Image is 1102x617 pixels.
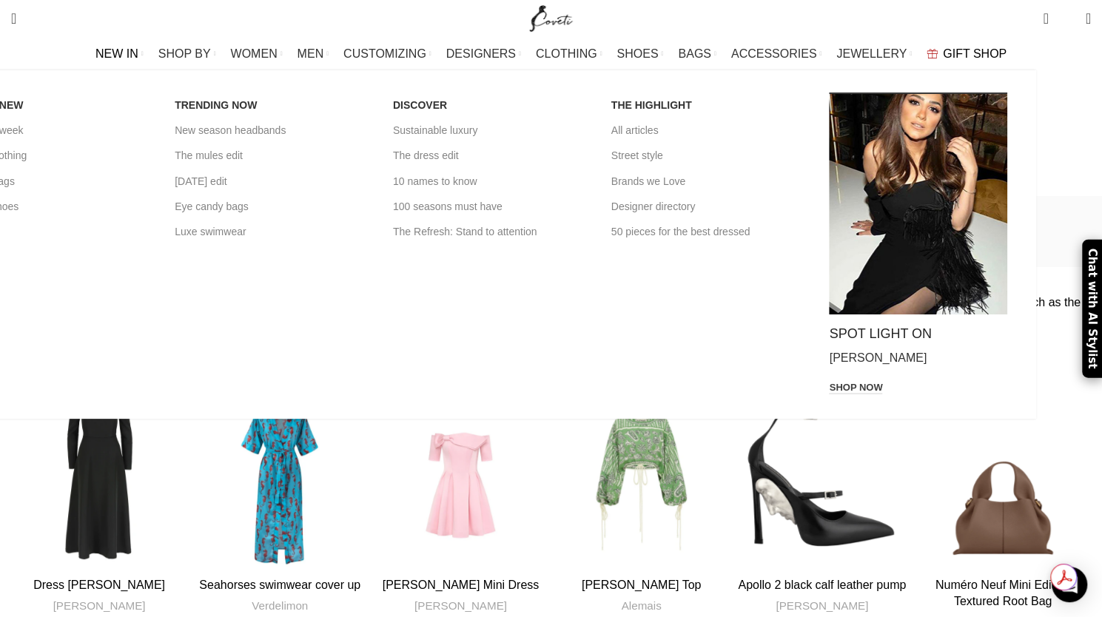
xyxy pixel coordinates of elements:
img: New in mega menu Coveti [829,92,1007,314]
span: 1 [1044,7,1055,18]
a: Verdelimon [252,598,308,613]
a: 10 names to know [393,169,589,194]
a: SHOP BY [158,39,216,69]
a: BAGS [678,39,716,69]
span: TRENDING NOW [175,98,257,112]
h4: SPOT LIGHT ON [829,326,1025,343]
span: 0 [1063,15,1074,26]
a: [PERSON_NAME] Mini Dress [383,579,540,591]
span: CLOTHING [536,47,597,61]
span: BAGS [678,47,710,61]
a: Lula Top [553,394,729,570]
a: SHOES [616,39,663,69]
a: All articles [611,118,807,143]
span: DISCOVER [393,98,447,112]
a: Luxe swimwear [175,219,371,244]
a: Dress [PERSON_NAME] [33,579,165,591]
a: Brands we Love [611,169,807,194]
a: The dress edit [393,143,589,168]
span: SHOP BY [158,47,211,61]
span: THE HIGHLIGHT [611,98,692,112]
span: DESIGNERS [446,47,516,61]
a: JEWELLERY [836,39,912,69]
a: Numéro Neuf Mini Edition Textured Root Bag [935,579,1070,607]
a: 50 pieces for the best dressed [611,219,807,244]
div: My Wishlist [1060,4,1075,33]
p: [PERSON_NAME] [829,350,1025,366]
a: GIFT SHOP [927,39,1007,69]
img: GiftBag [927,49,938,58]
a: [PERSON_NAME] [53,598,146,613]
span: CUSTOMIZING [343,47,426,61]
span: NEW IN [95,47,138,61]
a: The mules edit [175,143,371,168]
a: Designer directory [611,194,807,219]
a: Apollo 2 black calf leather pump [738,579,906,591]
a: Alemais [622,598,662,613]
span: JEWELLERY [836,47,907,61]
a: Sustainable luxury [393,118,589,143]
span: ACCESSORIES [731,47,817,61]
a: Site logo [526,11,576,24]
a: Seahorses swimwear cover up [192,394,368,570]
a: Seahorses swimwear cover up [199,579,360,591]
a: The Refresh: Stand to attention [393,219,589,244]
a: Shop now [829,382,882,395]
a: CUSTOMIZING [343,39,431,69]
a: WOMEN [231,39,283,69]
a: ACCESSORIES [731,39,822,69]
a: [PERSON_NAME] [414,598,507,613]
span: GIFT SHOP [943,47,1007,61]
div: Main navigation [4,39,1098,69]
a: Apollo 2 black calf leather pump [734,394,910,570]
a: [DATE] edit [175,169,371,194]
span: WOMEN [231,47,278,61]
a: New season headbands [175,118,371,143]
a: Dress Edie [11,394,187,570]
a: 1 [1035,4,1055,33]
span: MEN [298,47,324,61]
a: Street style [611,143,807,168]
a: NEW IN [95,39,144,69]
a: Search [4,4,24,33]
a: Aymee Strapless Mini Dress [372,394,548,570]
a: DESIGNERS [446,39,521,69]
a: MEN [298,39,329,69]
span: SHOES [616,47,658,61]
a: Eye candy bags [175,194,371,219]
a: Numéro Neuf Mini Edition Textured Root Bag [915,394,1091,570]
a: 100 seasons must have [393,194,589,219]
a: [PERSON_NAME] [776,598,868,613]
a: [PERSON_NAME] Top [582,579,702,591]
a: CLOTHING [536,39,602,69]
